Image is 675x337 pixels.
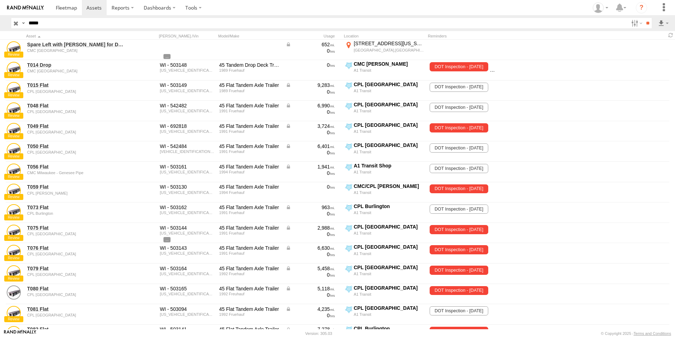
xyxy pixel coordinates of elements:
[354,183,424,189] div: CMC/CPL [PERSON_NAME]
[160,129,214,134] div: 1H2P04521MW003404
[354,224,424,230] div: CPL [GEOGRAPHIC_DATA]
[160,211,214,215] div: 1H2P0452XMW053802
[219,204,281,211] div: 45 Flat Tandem Axle Trailer
[219,62,281,68] div: 45 Tandem Drop Deck Trailer
[286,292,335,298] div: 0
[219,170,281,174] div: 1994 Fruehauf
[286,184,335,190] div: 0
[286,245,335,251] div: Data from Vehicle CANbus
[27,89,124,94] div: undefined
[344,34,425,39] div: Location
[219,109,281,113] div: 1991 Fruehauf
[27,245,124,251] a: T076 Flat
[219,265,281,272] div: 45 Flat Tandem Axle Trailer
[27,292,124,297] div: undefined
[219,326,281,332] div: 45 Flat Tandem Axle Trailer
[344,244,425,263] label: Click to View Current Location
[159,34,215,39] div: [PERSON_NAME]./Vin
[430,306,488,315] span: DOT Inspection - 05/31/2026
[634,331,671,336] a: Terms and Conditions
[354,305,424,311] div: CPL [GEOGRAPHIC_DATA]
[430,225,488,234] span: DOT Inspection - 06/01/2025
[430,205,488,214] span: DOT Inspection - 05/31/2026
[160,204,214,211] div: WI - 503162
[430,123,488,132] span: DOT Inspection - 04/01/2025
[27,164,124,170] a: T056 Flat
[7,164,21,178] a: View Asset Details
[7,285,21,300] a: View Asset Details
[219,272,281,276] div: 1992 Fruehauf
[354,40,424,47] div: [STREET_ADDRESS][US_STATE]
[27,171,124,175] div: undefined
[219,102,281,109] div: 45 Flat Tandem Axle Trailer
[286,170,335,176] div: 0
[628,18,644,28] label: Search Filter Options
[27,313,124,317] div: undefined
[27,191,124,195] div: undefined
[354,88,424,93] div: A1 Transit
[27,123,124,129] a: T049 Flat
[160,265,214,272] div: WI - 503164
[7,102,21,117] a: View Asset Details
[219,129,281,134] div: 1991 Fruehauf
[286,211,335,217] div: 0
[219,245,281,251] div: 45 Flat Tandem Axle Trailer
[160,82,214,88] div: WI - 503149
[344,264,425,283] label: Click to View Current Location
[219,306,281,312] div: 45 Flat Tandem Axle Trailer
[7,204,21,218] a: View Asset Details
[160,149,214,154] div: 2P04528LW02420200
[219,68,281,72] div: 1989 Fruehauf
[286,285,335,292] div: Data from Vehicle CANbus
[344,61,425,80] label: Click to View Current Location
[160,102,214,109] div: WI - 542482
[27,150,124,154] div: undefined
[286,109,335,115] div: 0
[7,5,44,10] img: rand-logo.svg
[163,237,171,242] span: View Asset Details to show all tags
[430,266,488,275] span: DOT Inspection - 04/01/2025
[219,231,281,235] div: 1991 Fruehauf
[160,143,214,149] div: WI - 542484
[354,129,424,134] div: A1 Transit
[160,245,214,251] div: WI - 503143
[160,312,214,317] div: 1H2P04525NW026203
[344,101,425,120] label: Click to View Current Location
[590,2,611,13] div: Jay Hammerstrom
[26,34,125,39] div: Click to Sort
[160,89,214,93] div: 1H5P04525KM041102
[4,330,36,337] a: Visit our Website
[219,143,281,149] div: 45 Flat Tandem Axle Trailer
[354,122,424,128] div: CPL [GEOGRAPHIC_DATA]
[27,204,124,211] a: T073 Flat
[160,225,214,231] div: WI - 503144
[219,190,281,195] div: 1994 Fruehauf
[27,232,124,236] div: undefined
[354,149,424,154] div: A1 Transit
[160,164,214,170] div: WI - 503161
[344,162,425,182] label: Click to View Current Location
[163,54,171,59] span: View Asset Details to show all tags
[160,251,214,255] div: 1H2P04525MW053805
[219,251,281,255] div: 1991 Fruehauf
[27,184,124,190] a: T059 Flat
[430,327,488,336] span: DOT Inspection - 04/01/2025
[7,62,21,76] a: View Asset Details
[7,82,21,96] a: View Asset Details
[428,34,541,39] div: Reminders
[27,48,124,53] div: undefined
[344,142,425,161] label: Click to View Current Location
[354,271,424,276] div: A1 Transit
[160,326,214,332] div: WI - 503141
[219,164,281,170] div: 45 Flat Tandem Axle Trailer
[219,123,281,129] div: 45 Flat Tandem Axle Trailer
[286,143,335,149] div: Data from Vehicle CANbus
[27,265,124,272] a: T079 Flat
[354,190,424,195] div: A1 Transit
[218,34,282,39] div: Model/Make
[160,109,214,113] div: 1H2P04523MW003405
[160,123,214,129] div: WI - 692818
[27,272,124,277] div: undefined
[7,41,21,55] a: View Asset Details
[430,184,488,194] span: DOT Inspection - 04/01/2025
